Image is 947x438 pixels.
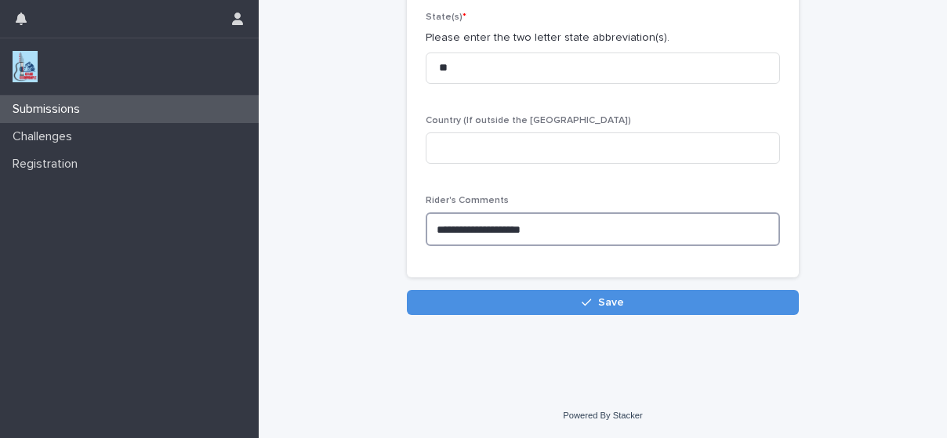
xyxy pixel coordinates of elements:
[6,129,85,144] p: Challenges
[598,297,624,308] span: Save
[6,102,93,117] p: Submissions
[563,411,642,420] a: Powered By Stacker
[13,51,38,82] img: jxsLJbdS1eYBI7rVAS4p
[426,13,466,22] span: State(s)
[407,290,799,315] button: Save
[426,116,631,125] span: Country (If outside the [GEOGRAPHIC_DATA])
[6,157,90,172] p: Registration
[426,30,780,46] p: Please enter the two letter state abbreviation(s).
[426,196,509,205] span: Rider's Comments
